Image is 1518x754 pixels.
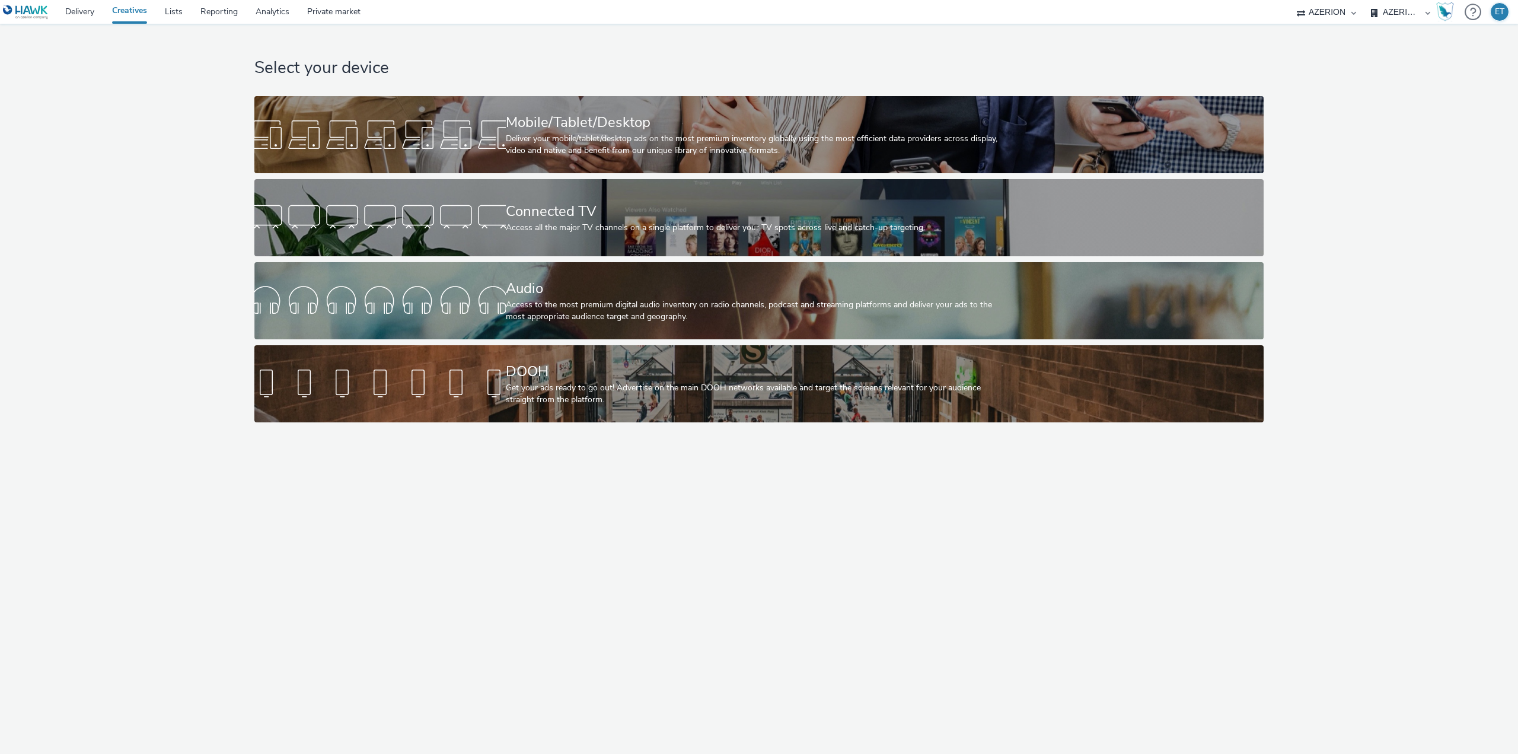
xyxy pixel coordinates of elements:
div: DOOH [506,361,1008,382]
div: Access to the most premium digital audio inventory on radio channels, podcast and streaming platf... [506,299,1008,323]
div: Connected TV [506,201,1008,222]
div: Deliver your mobile/tablet/desktop ads on the most premium inventory globally using the most effi... [506,133,1008,157]
a: Mobile/Tablet/DesktopDeliver your mobile/tablet/desktop ads on the most premium inventory globall... [254,96,1264,173]
div: Audio [506,278,1008,299]
div: Access all the major TV channels on a single platform to deliver your TV spots across live and ca... [506,222,1008,234]
img: undefined Logo [3,5,49,20]
h1: Select your device [254,57,1264,79]
div: ET [1495,3,1504,21]
a: Hawk Academy [1436,2,1459,21]
div: Get your ads ready to go out! Advertise on the main DOOH networks available and target the screen... [506,382,1008,406]
div: Mobile/Tablet/Desktop [506,112,1008,133]
img: Hawk Academy [1436,2,1454,21]
a: DOOHGet your ads ready to go out! Advertise on the main DOOH networks available and target the sc... [254,345,1264,422]
a: Connected TVAccess all the major TV channels on a single platform to deliver your TV spots across... [254,179,1264,256]
a: AudioAccess to the most premium digital audio inventory on radio channels, podcast and streaming ... [254,262,1264,339]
